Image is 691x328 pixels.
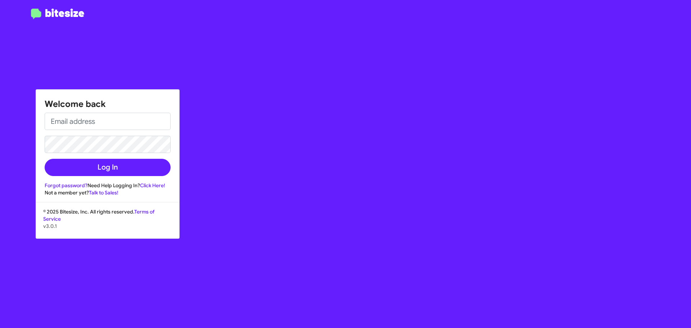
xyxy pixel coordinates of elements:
input: Email address [45,113,171,130]
p: v3.0.1 [43,223,172,230]
a: Talk to Sales! [89,189,118,196]
a: Click Here! [140,182,165,189]
a: Forgot password? [45,182,87,189]
h1: Welcome back [45,98,171,110]
div: © 2025 Bitesize, Inc. All rights reserved. [36,208,179,238]
div: Not a member yet? [45,189,171,196]
div: Need Help Logging In? [45,182,171,189]
button: Log In [45,159,171,176]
